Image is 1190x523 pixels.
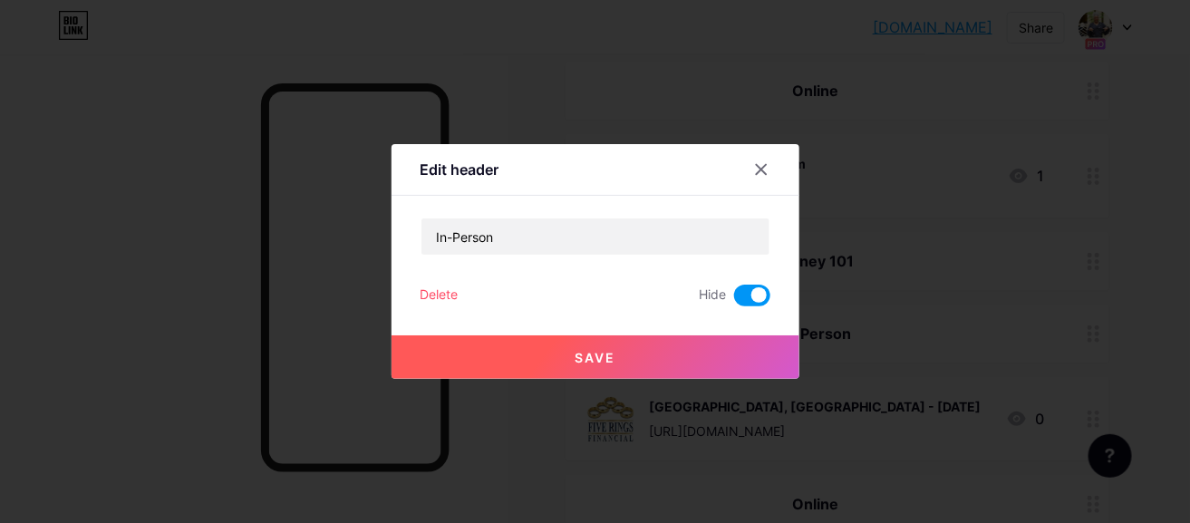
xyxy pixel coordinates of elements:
button: Save [392,335,799,379]
div: Edit header [421,159,499,180]
div: Delete [421,285,459,306]
input: Title [421,218,769,255]
span: Save [575,350,615,365]
span: Hide [700,285,727,306]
